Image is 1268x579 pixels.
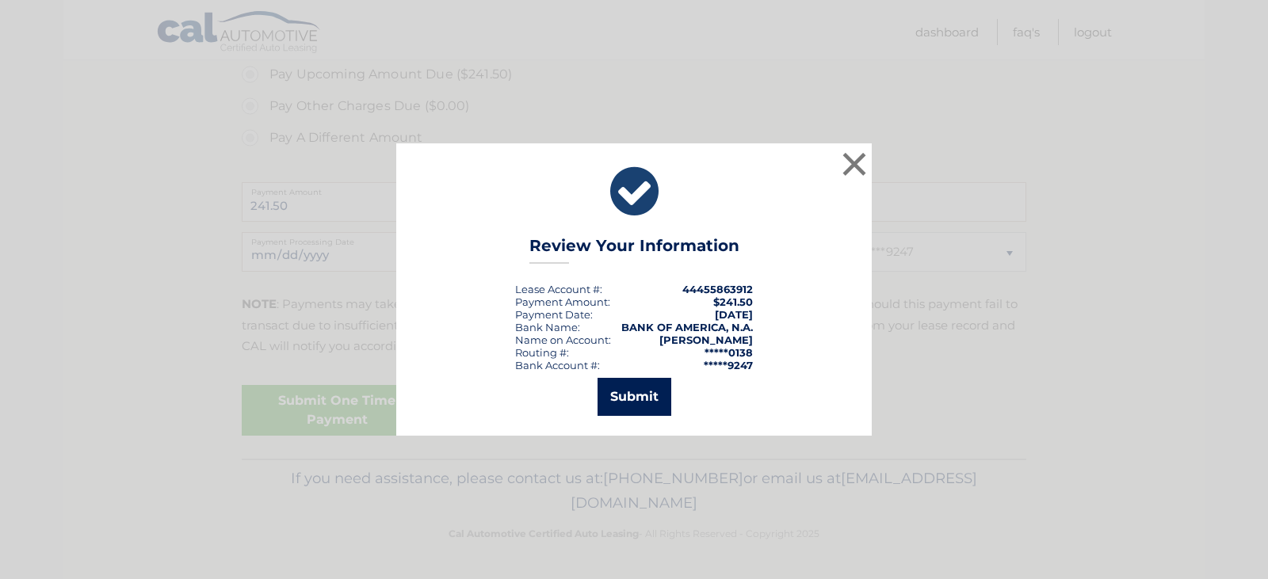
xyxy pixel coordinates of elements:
button: Submit [598,378,671,416]
div: Routing #: [515,346,569,359]
div: : [515,308,593,321]
strong: [PERSON_NAME] [659,333,753,346]
span: $241.50 [713,295,753,308]
div: Name on Account: [515,333,611,346]
span: Payment Date [515,308,590,321]
span: [DATE] [715,308,753,321]
div: Lease Account #: [515,283,602,295]
div: Bank Account #: [515,359,600,371]
div: Payment Amount: [515,295,610,308]
button: × [838,148,870,180]
strong: 44455863912 [682,283,753,295]
h3: Review Your Information [529,236,739,264]
div: Bank Name: [515,321,580,333]
strong: BANK OF AMERICA, N.A. [621,321,753,333]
